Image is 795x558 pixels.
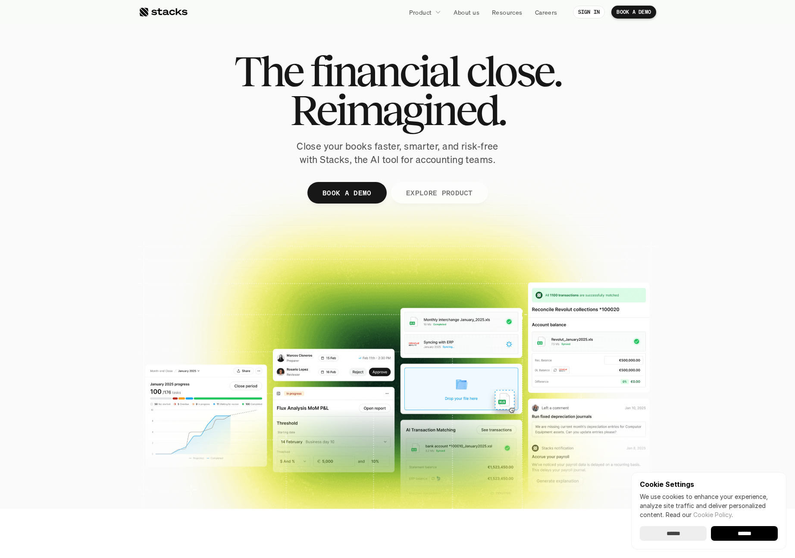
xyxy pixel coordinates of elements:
a: BOOK A DEMO [611,6,656,19]
a: SIGN IN [573,6,605,19]
p: BOOK A DEMO [322,186,372,199]
a: EXPLORE PRODUCT [391,182,488,204]
a: About us [448,4,485,20]
p: SIGN IN [578,9,600,15]
p: BOOK A DEMO [617,9,651,15]
a: BOOK A DEMO [307,182,387,204]
p: We use cookies to enhance your experience, analyze site traffic and deliver personalized content. [640,492,778,519]
p: Product [409,8,432,17]
a: Resources [487,4,528,20]
p: Close your books faster, smarter, and risk-free with Stacks, the AI tool for accounting teams. [290,140,505,166]
p: Resources [492,8,523,17]
p: Careers [535,8,557,17]
p: EXPLORE PRODUCT [406,186,473,199]
p: Cookie Settings [640,481,778,488]
a: Cookie Policy [693,511,732,518]
a: Privacy Policy [102,200,140,206]
span: financial [310,52,459,91]
span: Read our . [666,511,733,518]
span: close. [466,52,561,91]
p: About us [454,8,479,17]
span: Reimagined. [290,91,505,129]
a: Careers [530,4,563,20]
span: The [234,52,303,91]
